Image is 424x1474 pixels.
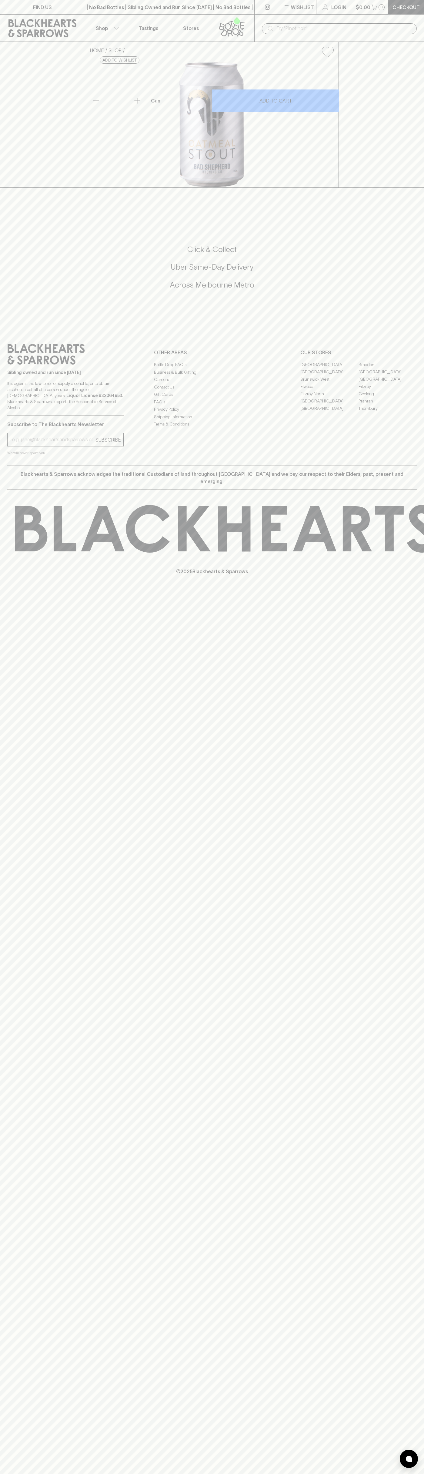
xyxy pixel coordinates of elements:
a: Gift Cards [154,391,270,398]
a: Geelong [359,390,417,397]
a: Prahran [359,397,417,405]
a: Brunswick West [300,375,359,383]
a: Fitzroy [359,383,417,390]
a: Careers [154,376,270,383]
a: Business & Bulk Gifting [154,368,270,376]
a: [GEOGRAPHIC_DATA] [300,405,359,412]
p: SUBSCRIBE [95,436,121,443]
p: OUR STORES [300,349,417,356]
p: Sibling owned and run since [DATE] [7,369,124,375]
a: Thornbury [359,405,417,412]
p: FIND US [33,4,52,11]
img: bubble-icon [406,1456,412,1462]
p: Wishlist [291,4,314,11]
h5: Across Melbourne Metro [7,280,417,290]
a: Privacy Policy [154,406,270,413]
p: We will never spam you [7,450,124,456]
p: Login [331,4,346,11]
p: It is against the law to sell or supply alcohol to, or to obtain alcohol on behalf of a person un... [7,380,124,411]
div: Can [149,95,212,107]
div: Call to action block [7,220,417,322]
button: SUBSCRIBE [93,433,123,446]
a: SHOP [109,48,122,53]
h5: Uber Same-Day Delivery [7,262,417,272]
p: $0.00 [356,4,370,11]
a: Terms & Conditions [154,421,270,428]
strong: Liquor License #32064953 [66,393,122,398]
p: OTHER AREAS [154,349,270,356]
input: Try "Pinot noir" [276,24,412,33]
a: [GEOGRAPHIC_DATA] [300,361,359,368]
a: HOME [90,48,104,53]
a: Elwood [300,383,359,390]
button: Add to wishlist [100,56,139,64]
a: Braddon [359,361,417,368]
a: FAQ's [154,398,270,406]
h5: Click & Collect [7,244,417,254]
a: Contact Us [154,383,270,391]
p: Subscribe to The Blackhearts Newsletter [7,421,124,428]
a: Bottle Drop FAQ's [154,361,270,368]
p: Checkout [392,4,420,11]
a: [GEOGRAPHIC_DATA] [359,375,417,383]
p: ADD TO CART [259,97,292,104]
img: 51338.png [85,62,339,187]
button: Add to wishlist [319,44,336,60]
button: Shop [85,15,128,42]
a: Stores [170,15,212,42]
p: Stores [183,25,199,32]
a: Shipping Information [154,413,270,420]
p: 0 [380,5,383,9]
p: Tastings [139,25,158,32]
a: Fitzroy North [300,390,359,397]
a: [GEOGRAPHIC_DATA] [300,368,359,375]
a: [GEOGRAPHIC_DATA] [300,397,359,405]
button: ADD TO CART [212,89,339,112]
a: [GEOGRAPHIC_DATA] [359,368,417,375]
p: Can [151,97,160,104]
p: Blackhearts & Sparrows acknowledges the traditional Custodians of land throughout [GEOGRAPHIC_DAT... [12,470,412,485]
p: Shop [96,25,108,32]
input: e.g. jane@blackheartsandsparrows.com.au [12,435,93,445]
a: Tastings [127,15,170,42]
